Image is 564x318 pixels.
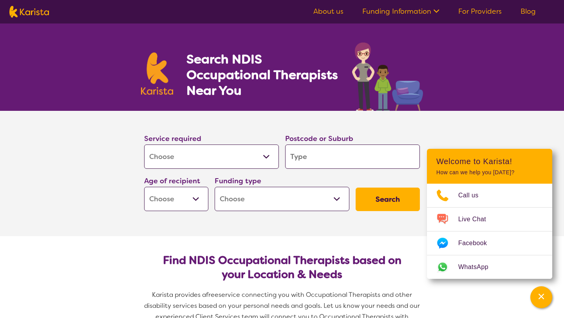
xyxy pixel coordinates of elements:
[186,51,339,98] h1: Search NDIS Occupational Therapists Near You
[458,261,498,273] span: WhatsApp
[458,7,502,16] a: For Providers
[436,157,543,166] h2: Welcome to Karista!
[530,286,552,308] button: Channel Menu
[215,176,261,186] label: Funding type
[521,7,536,16] a: Blog
[356,188,420,211] button: Search
[352,42,423,111] img: occupational-therapy
[436,169,543,176] p: How can we help you [DATE]?
[313,7,343,16] a: About us
[144,134,201,143] label: Service required
[9,6,49,18] img: Karista logo
[458,213,495,225] span: Live Chat
[206,291,219,299] span: free
[458,190,488,201] span: Call us
[285,134,353,143] label: Postcode or Suburb
[152,291,206,299] span: Karista provides a
[144,176,200,186] label: Age of recipient
[285,145,420,169] input: Type
[458,237,496,249] span: Facebook
[362,7,439,16] a: Funding Information
[141,52,173,95] img: Karista logo
[427,255,552,279] a: Web link opens in a new tab.
[427,184,552,279] ul: Choose channel
[427,149,552,279] div: Channel Menu
[150,253,414,282] h2: Find NDIS Occupational Therapists based on your Location & Needs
